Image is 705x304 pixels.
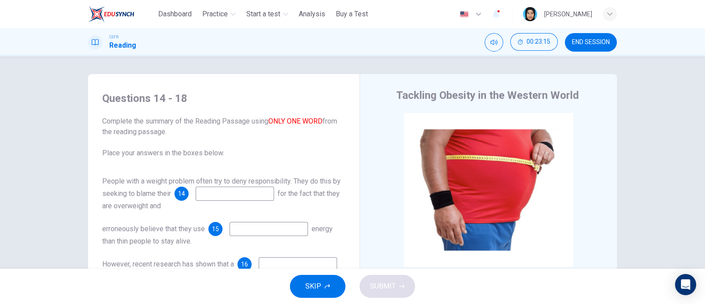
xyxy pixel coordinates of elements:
[212,226,219,232] span: 15
[299,9,325,19] span: Analysis
[332,6,371,22] button: Buy a Test
[572,39,610,46] span: END SESSION
[295,6,329,22] button: Analysis
[510,33,558,51] button: 00:23:15
[102,260,234,268] span: However, recent research has shown that a
[155,6,195,22] button: Dashboard
[544,9,592,19] div: [PERSON_NAME]
[510,33,558,52] div: Hide
[268,117,323,125] font: ONLY ONE WORD
[565,33,617,52] button: END SESSION
[246,9,280,19] span: Start a test
[88,5,155,23] a: ELTC logo
[88,5,134,23] img: ELTC logo
[178,191,185,197] span: 14
[158,9,192,19] span: Dashboard
[527,38,550,45] span: 00:23:15
[243,6,292,22] button: Start a test
[396,88,579,102] h4: Tackling Obesity in the Western World
[675,274,696,295] div: Open Intercom Messenger
[305,280,321,293] span: SKIP
[102,91,345,105] h4: Questions 14 - 18
[241,261,248,267] span: 16
[459,11,470,18] img: en
[290,275,345,298] button: SKIP
[102,116,345,158] span: Complete the summary of the Reading Passage using from the reading passage. Place your answers in...
[102,177,341,198] span: People with a weight problem often try to deny responsibility. They do this by seeking to blame t...
[336,9,368,19] span: Buy a Test
[199,6,239,22] button: Practice
[109,40,136,51] h1: Reading
[109,34,119,40] span: CEFR
[523,7,537,21] img: Profile picture
[202,9,228,19] span: Practice
[102,225,205,233] span: erroneously believe that they use
[485,33,503,52] div: Mute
